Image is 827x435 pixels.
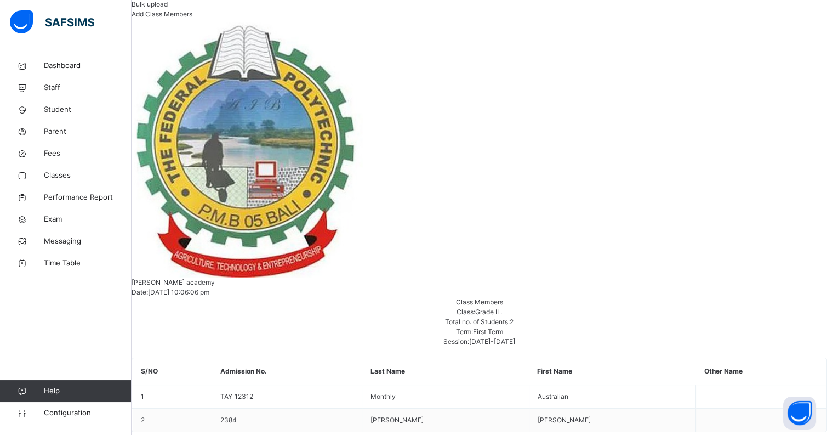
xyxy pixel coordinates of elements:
span: Class Members [456,298,503,306]
span: [DATE] 10:06:06 pm [148,288,209,296]
td: Australian [529,385,696,409]
td: 2 [133,409,212,432]
th: Admission No. [212,358,362,385]
td: Monthly [362,385,529,409]
td: [PERSON_NAME] [362,409,529,432]
span: Date: [132,288,148,296]
td: 2384 [212,409,362,432]
span: Total no. of Students: [445,318,510,326]
span: Configuration [44,408,131,419]
span: [PERSON_NAME] academy [132,278,215,286]
span: Grade II . [475,308,502,316]
span: [DATE]-[DATE] [469,337,515,346]
span: Classes [44,170,132,181]
td: [PERSON_NAME] [529,409,696,432]
span: Add Class Members [132,10,192,18]
span: Student [44,104,132,115]
span: Staff [44,82,132,93]
span: Session: [443,337,469,346]
span: 2 [510,318,514,326]
td: 1 [133,385,212,409]
th: S/NO [133,358,212,385]
button: Open asap [783,397,816,430]
th: First Name [529,358,696,385]
th: Last Name [362,358,529,385]
span: First Term [473,327,503,336]
span: Class: [457,308,475,316]
span: Messaging [44,236,132,247]
span: Performance Report [44,192,132,203]
img: safsims [10,10,94,33]
span: Term: [456,327,473,336]
span: Parent [44,126,132,137]
span: Fees [44,148,132,159]
span: Help [44,386,131,397]
td: TAY_12312 [212,385,362,409]
span: Time Table [44,258,132,269]
th: Other Name [696,358,826,385]
span: Dashboard [44,60,132,71]
span: Exam [44,214,132,225]
img: tay.png [132,19,363,278]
